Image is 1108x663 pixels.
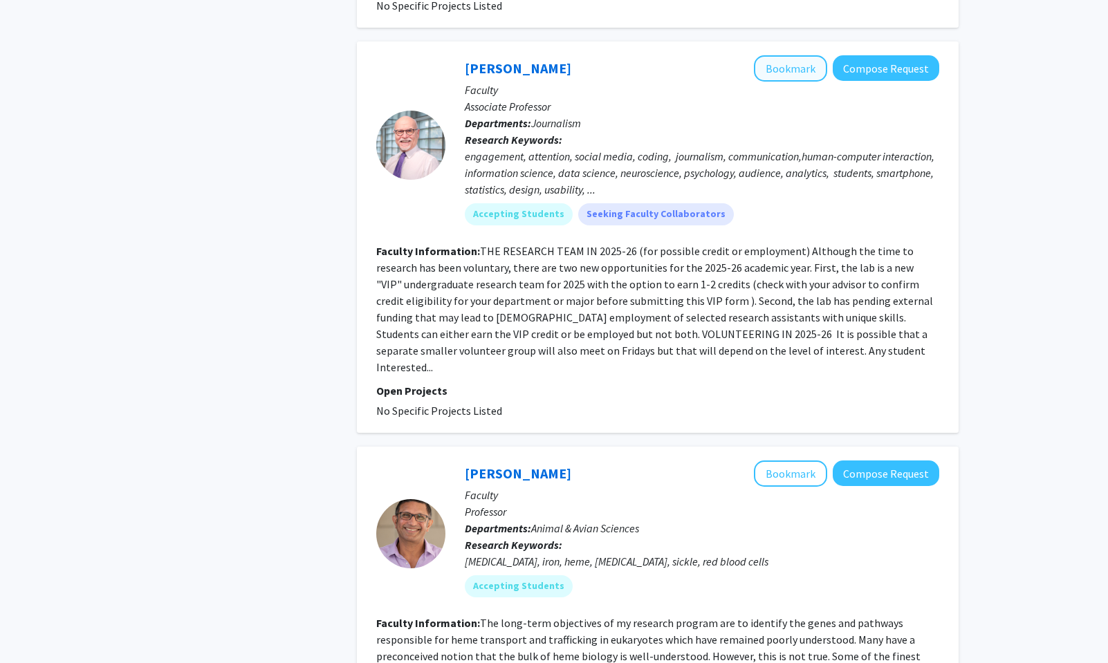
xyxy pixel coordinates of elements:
[376,616,480,630] b: Faculty Information:
[465,116,531,130] b: Departments:
[465,553,939,570] div: [MEDICAL_DATA], iron, heme, [MEDICAL_DATA], sickle, red blood cells
[465,203,573,225] mat-chip: Accepting Students
[465,503,939,520] p: Professor
[10,601,59,653] iframe: Chat
[376,244,480,258] b: Faculty Information:
[465,487,939,503] p: Faculty
[465,148,939,198] div: engagement, attention, social media, coding, journalism, communication,human-computer interaction...
[754,460,827,487] button: Add Iqbal Hamza to Bookmarks
[754,55,827,82] button: Add Ronald Yaros to Bookmarks
[465,575,573,597] mat-chip: Accepting Students
[531,116,581,130] span: Journalism
[465,521,531,535] b: Departments:
[376,382,939,399] p: Open Projects
[833,460,939,486] button: Compose Request to Iqbal Hamza
[465,133,562,147] b: Research Keywords:
[578,203,734,225] mat-chip: Seeking Faculty Collaborators
[465,59,571,77] a: [PERSON_NAME]
[465,538,562,552] b: Research Keywords:
[465,98,939,115] p: Associate Professor
[376,404,502,418] span: No Specific Projects Listed
[465,465,571,482] a: [PERSON_NAME]
[465,82,939,98] p: Faculty
[531,521,639,535] span: Animal & Avian Sciences
[833,55,939,81] button: Compose Request to Ronald Yaros
[376,244,933,374] fg-read-more: THE RESEARCH TEAM IN 2025-26 (for possible credit or employment) Although the time to research ha...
